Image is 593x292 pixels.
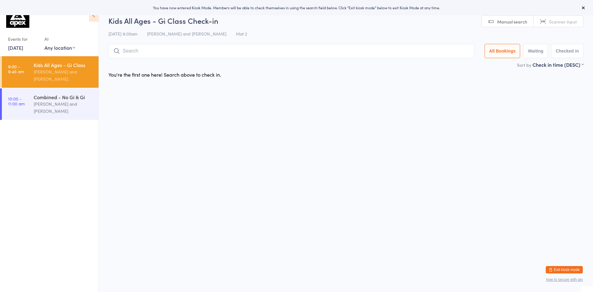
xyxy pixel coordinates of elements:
a: 10:00 -11:00 amCombined - No Gi & Gi[PERSON_NAME] and [PERSON_NAME] [2,88,99,120]
span: Scanner input [549,19,577,25]
div: At [44,34,75,44]
label: Sort by [517,62,531,68]
button: Exit kiosk mode [546,266,583,273]
span: [DATE] 9:00am [108,31,137,37]
button: All Bookings [485,44,520,58]
button: Waiting [523,44,548,58]
button: Checked in [551,44,583,58]
a: [DATE] [8,44,23,51]
img: Apex BJJ [6,5,29,28]
h2: Kids All Ages - Gi Class Check-in [108,15,583,26]
span: [PERSON_NAME] and [PERSON_NAME] [147,31,226,37]
input: Search [108,44,474,58]
div: You're the first one here! Search above to check in. [108,71,221,78]
div: [PERSON_NAME] and [PERSON_NAME] [34,68,93,83]
button: how to secure with pin [546,277,583,282]
a: 9:00 -9:45 amKids All Ages - Gi Class[PERSON_NAME] and [PERSON_NAME] [2,56,99,88]
div: [PERSON_NAME] and [PERSON_NAME] [34,100,93,115]
time: 9:00 - 9:45 am [8,64,24,74]
div: You have now entered Kiosk Mode. Members will be able to check themselves in using the search fie... [10,5,583,10]
div: Kids All Ages - Gi Class [34,61,93,68]
div: Any location [44,44,75,51]
time: 10:00 - 11:00 am [8,96,25,106]
span: Manual search [497,19,527,25]
span: Mat 2 [236,31,247,37]
div: Combined - No Gi & Gi [34,94,93,100]
div: Check in time (DESC) [532,61,583,68]
div: Events for [8,34,38,44]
